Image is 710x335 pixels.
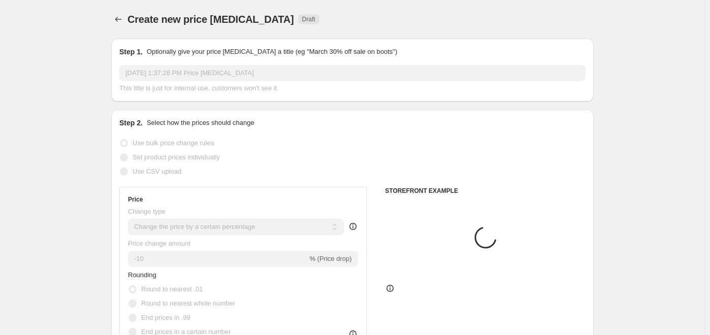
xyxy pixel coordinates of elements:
[119,118,143,128] h2: Step 2.
[111,12,125,26] button: Price change jobs
[128,195,143,204] h3: Price
[385,187,586,195] h6: STOREFRONT EXAMPLE
[127,14,294,25] span: Create new price [MEDICAL_DATA]
[133,153,220,161] span: Set product prices individually
[141,299,235,307] span: Round to nearest whole number
[128,271,156,279] span: Rounding
[141,285,203,293] span: Round to nearest .01
[141,314,190,321] span: End prices in .99
[128,208,166,215] span: Change type
[348,221,358,231] div: help
[119,84,277,92] span: This title is just for internal use, customers won't see it
[133,139,214,147] span: Use bulk price change rules
[128,251,307,267] input: -15
[302,15,315,23] span: Draft
[119,65,586,81] input: 30% off holiday sale
[147,47,397,57] p: Optionally give your price [MEDICAL_DATA] a title (eg "March 30% off sale on boots")
[309,255,351,262] span: % (Price drop)
[119,47,143,57] h2: Step 1.
[128,240,190,247] span: Price change amount
[133,167,181,175] span: Use CSV upload
[147,118,254,128] p: Select how the prices should change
